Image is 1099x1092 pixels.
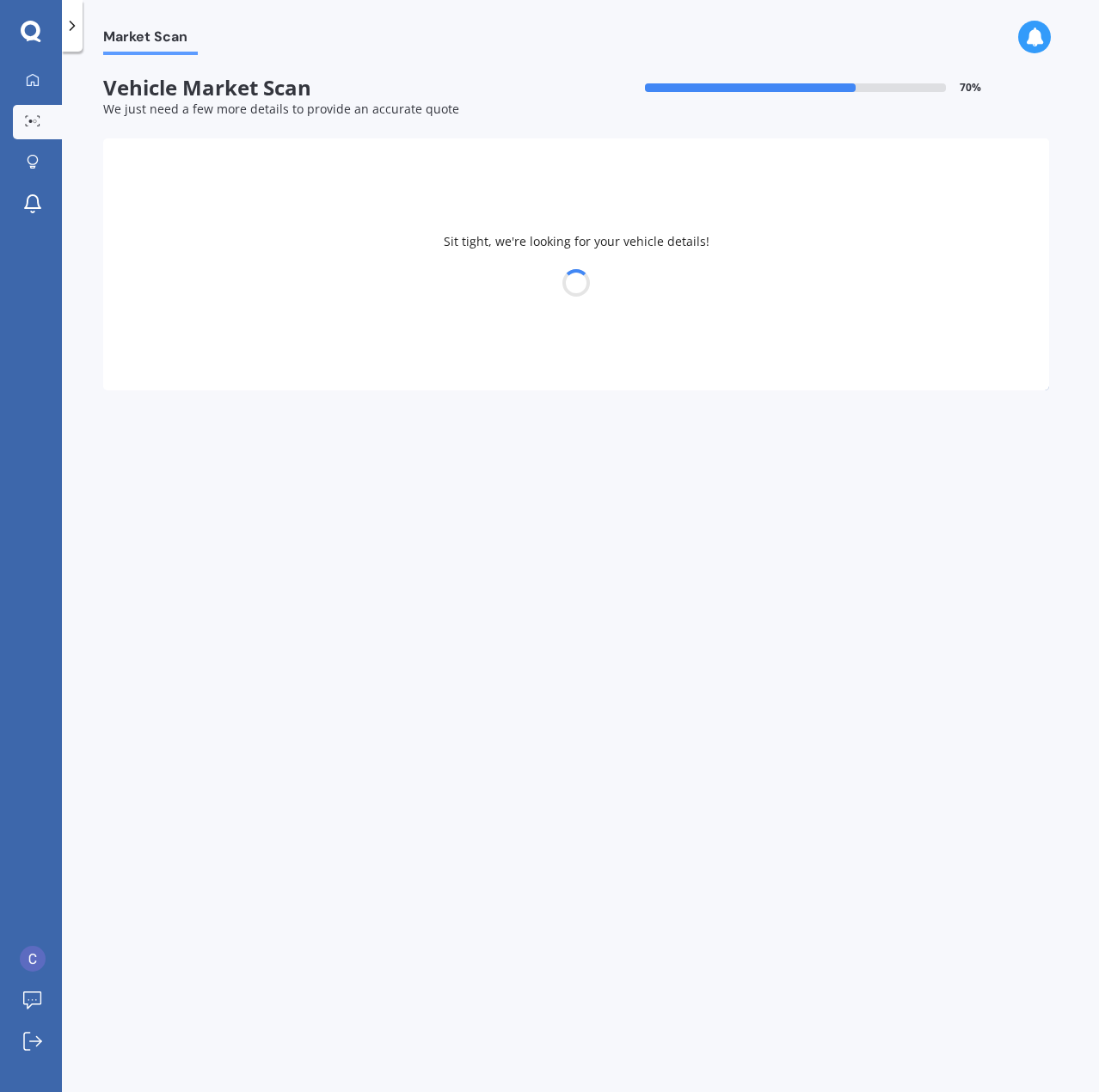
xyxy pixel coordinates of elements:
div: Sit tight, we're looking for your vehicle details! [103,138,1049,390]
span: We just need a few more details to provide an accurate quote [103,101,459,117]
span: 70 % [960,82,981,94]
span: Market Scan [103,28,198,52]
span: Vehicle Market Scan [103,76,576,101]
img: ACg8ocICoGoPH9tcEULRuDeoA2s5NraIojTNBS55PwTVgPNb_nm5BQ=s96-c [20,946,46,972]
